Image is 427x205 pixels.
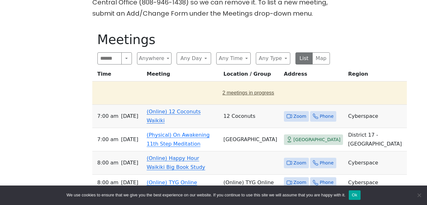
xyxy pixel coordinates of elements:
[66,192,345,198] span: We use cookies to ensure that we give you the best experience on our website. If you continue to ...
[147,155,205,170] a: (Online) Happy Hour Waikiki Big Book Study
[121,112,138,121] span: [DATE]
[221,70,281,81] th: Location / Group
[97,178,118,187] span: 8:00 AM
[294,159,306,167] span: Zoom
[320,178,333,186] span: Phone
[346,175,407,191] td: Cyberspace
[95,84,402,102] button: 2 meetings in progress
[121,52,132,65] button: Search
[256,52,290,65] button: Any Type
[97,158,118,167] span: 8:00 AM
[121,158,138,167] span: [DATE]
[346,105,407,128] td: Cyberspace
[97,52,122,65] input: Search
[320,112,333,120] span: Phone
[121,178,138,187] span: [DATE]
[92,70,144,81] th: Time
[137,52,172,65] button: Anywhere
[147,132,210,147] a: (Physical) On Awakening 11th Step Meditation
[294,112,306,120] span: Zoom
[320,159,333,167] span: Phone
[97,135,118,144] span: 7:00 AM
[294,136,340,144] span: [GEOGRAPHIC_DATA]
[312,52,330,65] button: Map
[346,151,407,175] td: Cyberspace
[216,52,251,65] button: Any Time
[221,105,281,128] td: 12 Coconuts
[349,190,361,200] button: Ok
[221,175,281,191] td: (Online) TYG Online
[97,112,118,121] span: 7:00 AM
[144,70,221,81] th: Meeting
[295,52,313,65] button: List
[281,70,346,81] th: Address
[147,179,197,186] a: (Online) TYG Online
[147,109,201,124] a: (Online) 12 Coconuts Waikiki
[294,178,306,186] span: Zoom
[177,52,211,65] button: Any Day
[346,128,407,151] td: District 17 - [GEOGRAPHIC_DATA]
[97,32,330,47] h1: Meetings
[221,128,281,151] td: [GEOGRAPHIC_DATA]
[346,70,407,81] th: Region
[416,192,422,198] span: No
[121,135,138,144] span: [DATE]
